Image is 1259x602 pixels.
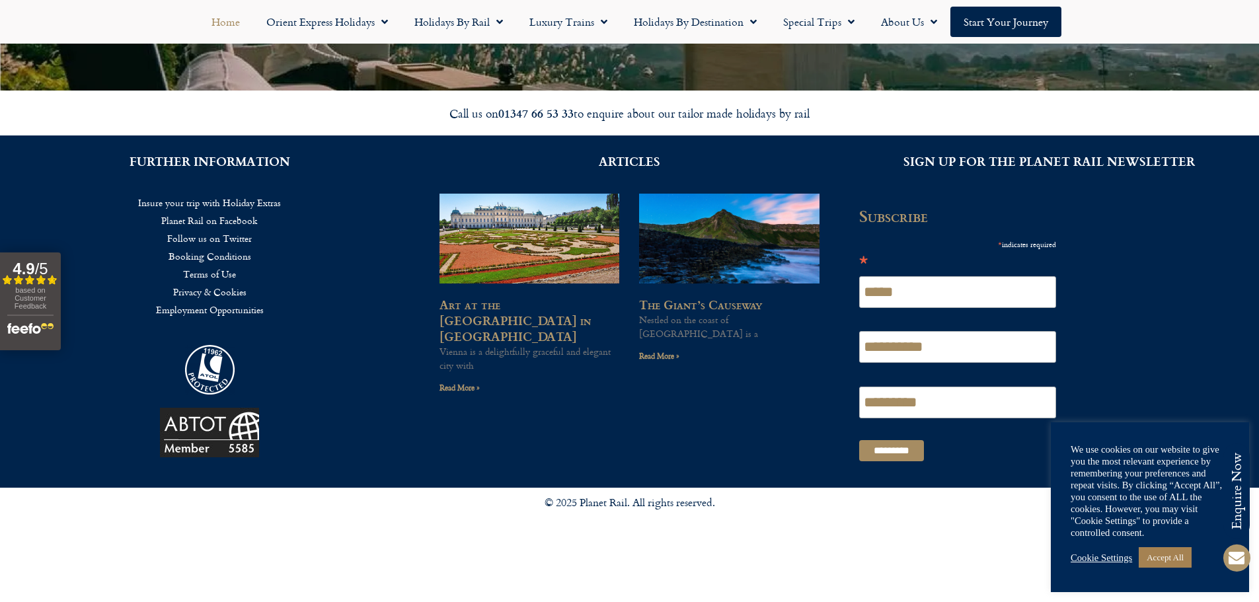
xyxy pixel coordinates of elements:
[20,265,400,283] a: Terms of Use
[7,7,1252,37] nav: Menu
[639,295,762,313] a: The Giant’s Causeway
[639,350,679,362] a: Read more about The Giant’s Causeway
[859,207,1064,225] h2: Subscribe
[253,7,401,37] a: Orient Express Holidays
[20,283,400,301] a: Privacy & Cookies
[439,295,591,345] a: Art at the [GEOGRAPHIC_DATA] in [GEOGRAPHIC_DATA]
[868,7,950,37] a: About Us
[1071,552,1132,564] a: Cookie Settings
[20,155,400,167] h2: FURTHER INFORMATION
[20,301,400,319] a: Employment Opportunities
[198,7,253,37] a: Home
[1071,443,1229,539] div: We use cookies on our website to give you the most relevant experience by remembering your prefer...
[439,344,619,372] p: Vienna is a delightfully graceful and elegant city with
[498,104,574,122] strong: 01347 66 53 33
[770,7,868,37] a: Special Trips
[516,7,621,37] a: Luxury Trains
[160,408,259,457] img: ABTOT Black logo 5585 (002)
[260,106,1000,121] div: Call us on to enquire about our tailor made holidays by rail
[20,194,400,211] a: Insure your trip with Holiday Extras
[439,381,480,394] a: Read more about Art at the Belvedere Palace in Vienna
[20,211,400,229] a: Planet Rail on Facebook
[253,494,1007,511] p: © 2025 Planet Rail. All rights reserved.
[859,155,1239,167] h2: SIGN UP FOR THE PLANET RAIL NEWSLETTER
[20,229,400,247] a: Follow us on Twitter
[621,7,770,37] a: Holidays by Destination
[859,235,1056,252] div: indicates required
[401,7,516,37] a: Holidays by Rail
[185,345,235,395] img: atol_logo-1
[950,7,1061,37] a: Start your Journey
[639,313,820,340] p: Nestled on the coast of [GEOGRAPHIC_DATA] is a
[20,247,400,265] a: Booking Conditions
[1139,547,1192,568] a: Accept All
[20,194,400,319] nav: Menu
[439,155,820,167] h2: ARTICLES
